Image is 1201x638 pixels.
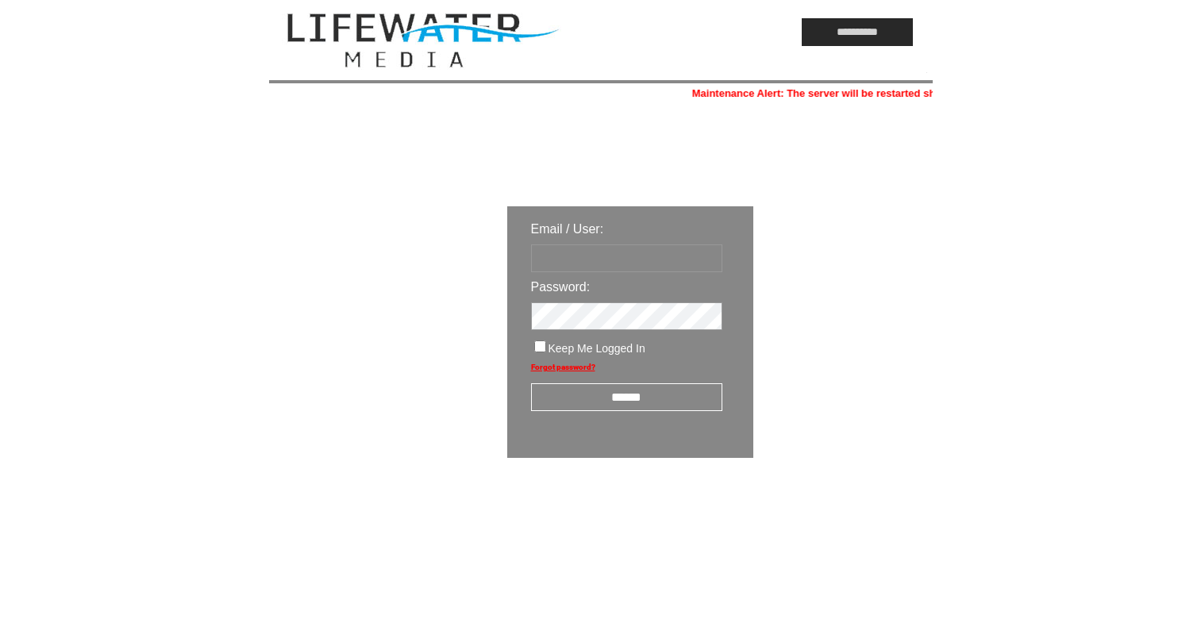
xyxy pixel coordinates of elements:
a: Forgot password? [531,363,595,371]
span: Keep Me Logged In [549,342,645,355]
marquee: Maintenance Alert: The server will be restarted shortly due to a software upgrade. Please save yo... [269,87,933,99]
img: transparent.png [799,498,879,517]
span: Email / User: [531,222,604,236]
span: Password: [531,280,591,294]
